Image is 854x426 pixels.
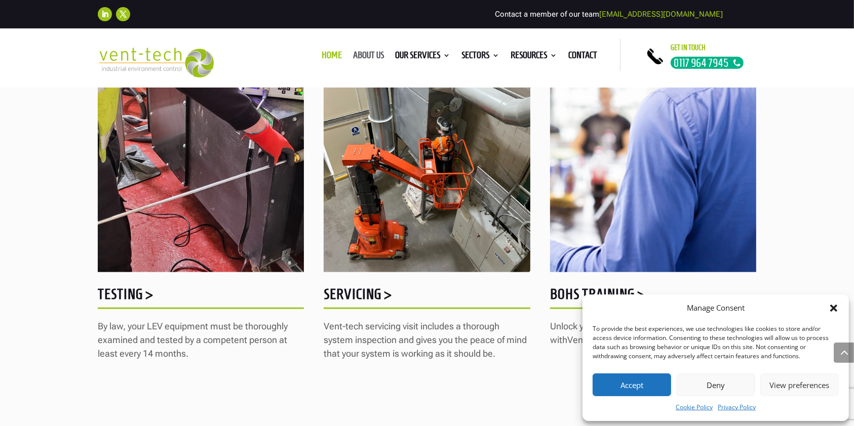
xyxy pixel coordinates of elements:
[829,303,839,313] div: Close dialog
[324,319,530,369] p: Vent-tech servicing visit includes a thorough system inspection and gives you the peace of mind t...
[495,10,723,19] span: Contact a member of our team
[511,52,557,63] a: Resources
[395,52,450,63] a: Our Services
[671,57,744,69] a: 0117 964 7945
[593,324,838,361] div: To provide the best experiences, we use technologies like cookies to store and/or access device i...
[760,373,839,396] button: View preferences
[676,373,755,396] button: Deny
[98,48,214,77] img: 2023-09-27T08_35_16.549ZVENT-TECH---Clear-background
[687,302,745,314] div: Manage Consent
[718,401,756,413] a: Privacy Policy
[550,6,756,272] img: training
[593,373,671,396] button: Accept
[599,10,723,19] a: [EMAIL_ADDRESS][DOMAIN_NAME]
[98,6,304,272] img: HEPA-filter-testing-James-G
[324,6,530,272] img: Servicing
[568,52,597,63] a: Contact
[550,321,748,345] span: Unlock your expertise in dust and fume extraction with
[322,52,342,63] a: Home
[567,334,586,345] span: Vent
[353,52,384,63] a: About us
[98,287,304,307] h5: Testing >
[671,44,706,52] span: Get in touch
[98,319,304,369] p: By law, your LEV equipment must be thoroughly examined and tested by a competent person at least ...
[461,52,499,63] a: Sectors
[98,7,112,21] a: Follow on LinkedIn
[116,7,130,21] a: Follow on X
[324,287,530,307] h5: Servicing >
[676,401,713,413] a: Cookie Policy
[550,287,756,307] h5: BOHS Training >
